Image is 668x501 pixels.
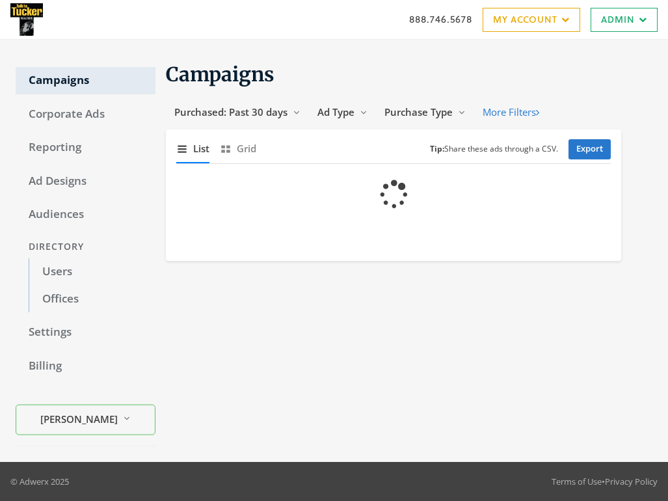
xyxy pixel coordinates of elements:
[605,476,658,487] a: Privacy Policy
[474,100,548,124] button: More Filters
[309,100,376,124] button: Ad Type
[10,475,69,488] p: © Adwerx 2025
[552,475,658,488] div: •
[237,141,256,156] span: Grid
[29,286,155,313] a: Offices
[193,141,209,156] span: List
[10,3,43,36] img: Adwerx
[16,319,155,346] a: Settings
[16,353,155,380] a: Billing
[29,258,155,286] a: Users
[16,101,155,128] a: Corporate Ads
[384,105,453,118] span: Purchase Type
[174,105,287,118] span: Purchased: Past 30 days
[16,235,155,259] div: Directory
[176,135,209,163] button: List
[166,100,309,124] button: Purchased: Past 30 days
[552,476,602,487] a: Terms of Use
[376,100,474,124] button: Purchase Type
[220,135,256,163] button: Grid
[16,168,155,195] a: Ad Designs
[591,8,658,32] a: Admin
[568,139,611,159] a: Export
[483,8,580,32] a: My Account
[430,143,444,154] b: Tip:
[166,62,274,87] span: Campaigns
[430,143,558,156] small: Share these ads through a CSV.
[40,411,118,426] span: [PERSON_NAME]
[16,134,155,161] a: Reporting
[16,405,155,435] button: [PERSON_NAME]
[16,201,155,228] a: Audiences
[16,67,155,94] a: Campaigns
[409,12,472,26] a: 888.746.5678
[317,105,354,118] span: Ad Type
